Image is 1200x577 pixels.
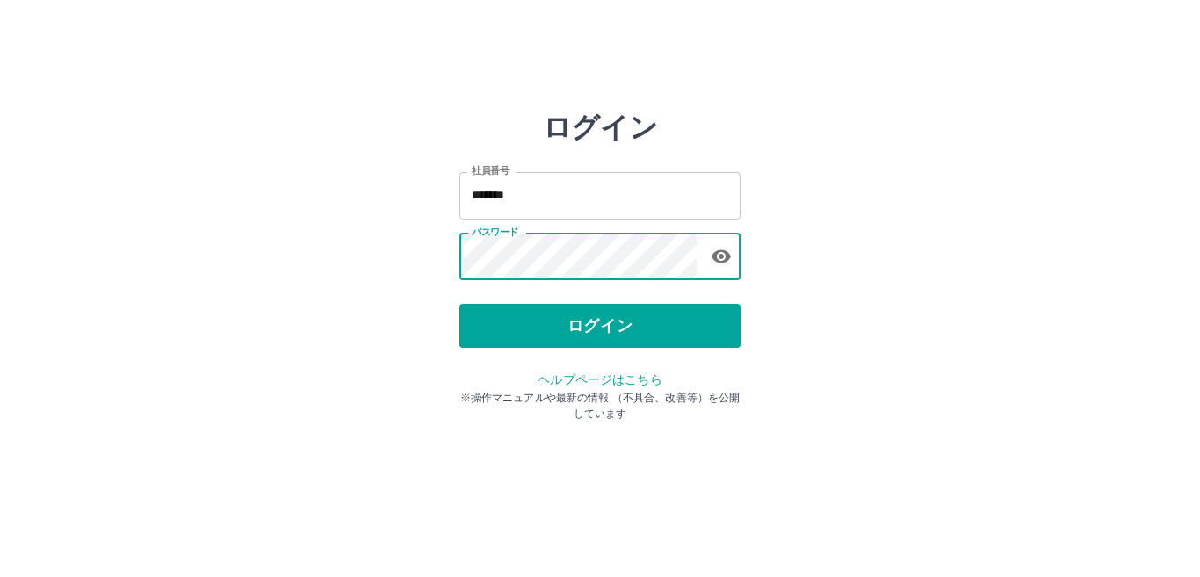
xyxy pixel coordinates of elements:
[459,390,741,422] p: ※操作マニュアルや最新の情報 （不具合、改善等）を公開しています
[472,164,509,177] label: 社員番号
[538,372,661,386] a: ヘルプページはこちら
[472,226,518,239] label: パスワード
[459,304,741,348] button: ログイン
[543,111,658,144] h2: ログイン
